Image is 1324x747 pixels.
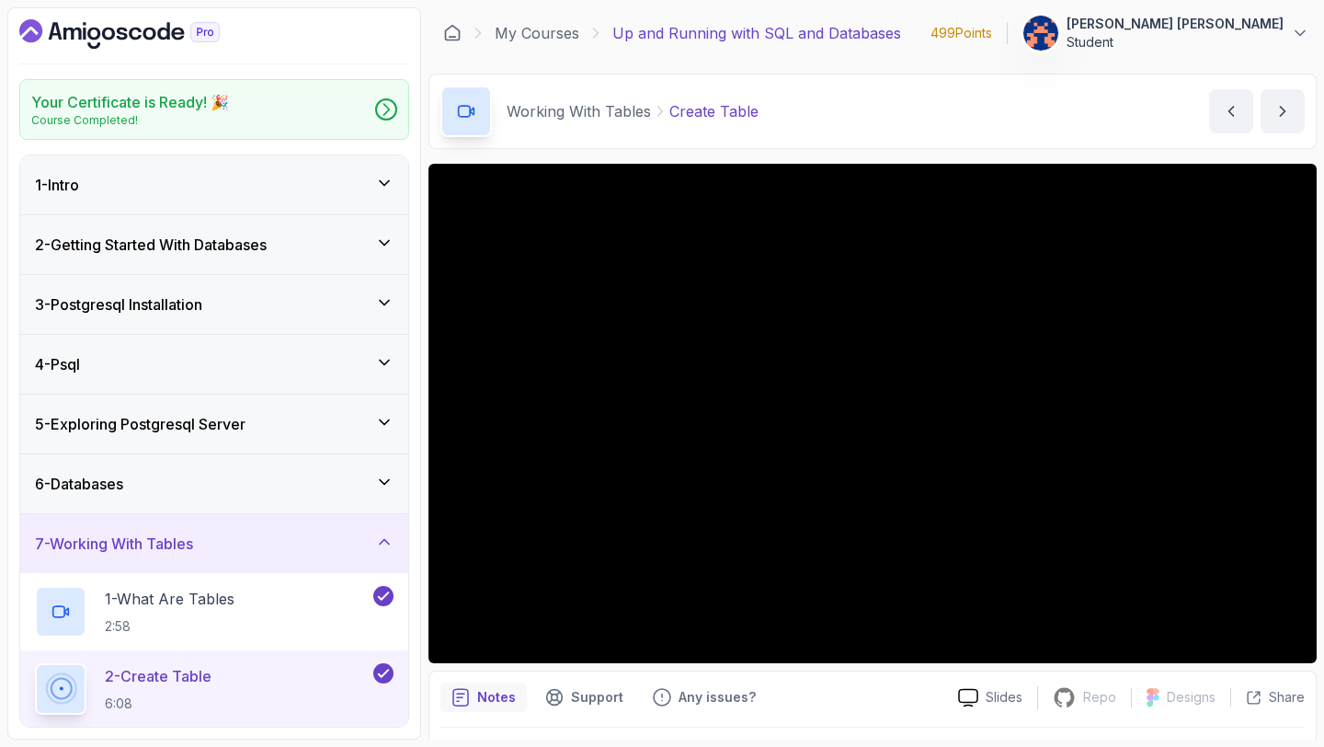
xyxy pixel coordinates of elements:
[35,533,193,555] h3: 7 - Working With Tables
[105,695,211,713] p: 6:08
[1167,688,1216,707] p: Designs
[443,24,462,42] a: Dashboard
[19,79,409,140] a: Your Certificate is Ready! 🎉Course Completed!
[943,688,1037,707] a: Slides
[35,174,79,196] h3: 1 - Intro
[507,100,651,122] p: Working With Tables
[105,588,234,610] p: 1 - What Are Tables
[20,335,408,394] button: 4-Psql
[19,19,262,49] a: Dashboard
[35,353,80,375] h3: 4 - Psql
[930,24,992,42] p: 499 Points
[612,22,901,44] p: Up and Running with SQL and Databases
[440,683,527,712] button: notes button
[1067,33,1284,52] p: Student
[477,688,516,707] p: Notes
[35,663,394,715] button: 2-Create Table6:08
[20,514,408,573] button: 7-Working With Tables
[35,413,245,435] h3: 5 - Exploring Postgresql Server
[1209,89,1253,133] button: previous content
[669,100,759,122] p: Create Table
[1230,688,1305,707] button: Share
[31,113,229,128] p: Course Completed!
[20,395,408,454] button: 5-Exploring Postgresql Server
[495,22,579,44] a: My Courses
[1023,16,1058,51] img: user profile image
[1269,688,1305,707] p: Share
[1261,89,1305,133] button: next content
[105,665,211,687] p: 2 - Create Table
[986,688,1022,707] p: Slides
[35,473,123,495] h3: 6 - Databases
[20,275,408,334] button: 3-Postgresql Installation
[1067,15,1284,33] p: [PERSON_NAME] [PERSON_NAME]
[1022,15,1309,52] button: user profile image[PERSON_NAME] [PERSON_NAME]Student
[105,617,234,636] p: 2:58
[571,688,623,707] p: Support
[534,683,634,712] button: Support button
[35,234,267,256] h3: 2 - Getting Started With Databases
[35,586,394,638] button: 1-What Are Tables2:58
[642,683,767,712] button: Feedback button
[1083,688,1116,707] p: Repo
[679,688,756,707] p: Any issues?
[20,215,408,274] button: 2-Getting Started With Databases
[428,164,1317,663] iframe: 2 - Create Table
[31,91,229,113] h2: Your Certificate is Ready! 🎉
[20,155,408,214] button: 1-Intro
[20,454,408,513] button: 6-Databases
[35,293,202,316] h3: 3 - Postgresql Installation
